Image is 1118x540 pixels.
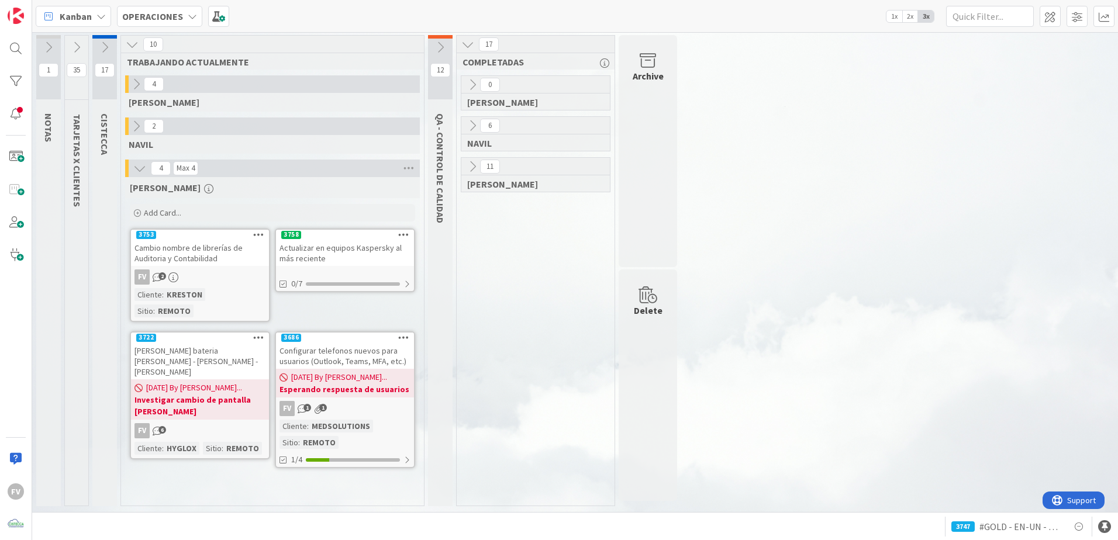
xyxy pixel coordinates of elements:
div: MEDSOLUTIONS [309,420,373,432]
div: REMOTO [223,442,262,455]
input: Quick Filter... [946,6,1034,27]
span: 2x [902,11,918,22]
div: 3686 [281,334,301,342]
div: 3722 [136,334,156,342]
div: REMOTO [155,304,194,317]
div: 3753Cambio nombre de librerías de Auditoria y Contabilidad [131,230,269,266]
span: [DATE] By [PERSON_NAME]... [291,371,387,383]
span: 1/4 [291,454,302,466]
a: 3722[PERSON_NAME] bateria [PERSON_NAME] - [PERSON_NAME] - [PERSON_NAME][DATE] By [PERSON_NAME]...... [130,331,270,459]
div: 3722[PERSON_NAME] bateria [PERSON_NAME] - [PERSON_NAME] - [PERSON_NAME] [131,333,269,379]
div: 3758 [281,231,301,239]
span: NOTAS [43,113,54,142]
b: Esperando respuesta de usuarios [279,383,410,395]
b: OPERACIONES [122,11,183,22]
span: : [162,442,164,455]
div: 3753 [131,230,269,240]
div: Sitio [279,436,298,449]
span: #GOLD - EN-UN - MED-OBA-22-LP - Icon Core [979,520,1062,534]
span: NAVIL [129,139,153,150]
div: KRESTON [164,288,205,301]
img: avatar [8,516,24,532]
div: 3753 [136,231,156,239]
div: Sitio [203,442,222,455]
span: Kanban [60,9,92,23]
span: TRABAJANDO ACTUALMENTE [127,56,409,68]
span: 17 [479,37,499,51]
div: Delete [634,303,662,317]
span: 1 [319,404,327,411]
span: 0 [480,78,500,92]
span: : [307,420,309,432]
div: 3747 [951,521,975,532]
span: 17 [95,63,115,77]
a: 3758Actualizar en equipos Kaspersky al más reciente0/7 [275,229,415,292]
span: 11 [480,160,500,174]
div: [PERSON_NAME] bateria [PERSON_NAME] - [PERSON_NAME] - [PERSON_NAME] [131,343,269,379]
div: Sitio [134,304,153,317]
span: 35 [67,63,87,77]
span: 10 [143,37,163,51]
span: 1x [886,11,902,22]
div: FV [134,269,150,285]
span: : [153,304,155,317]
span: TARJETAS X CLIENTES [71,114,83,207]
a: 3753Cambio nombre de librerías de Auditoria y ContabilidadFVCliente:KRESTONSitio:REMOTO [130,229,270,322]
div: Cliente [134,288,162,301]
span: COMPLETADAS [463,56,600,68]
span: : [222,442,223,455]
span: Add Card... [144,207,181,218]
span: NAVIL [467,137,595,149]
span: 0/7 [291,278,302,290]
span: 4 [144,77,164,91]
div: HYGLOX [164,442,199,455]
span: CISTECCA [99,113,111,155]
span: 6 [480,119,500,133]
div: FV [279,401,295,416]
div: Actualizar en equipos Kaspersky al más reciente [276,240,414,266]
div: Archive [633,69,664,83]
b: Investigar cambio de pantalla [PERSON_NAME] [134,394,265,417]
span: Support [25,2,53,16]
span: 4 [151,161,171,175]
div: 3722 [131,333,269,343]
span: : [162,288,164,301]
span: GABRIEL [467,96,595,108]
div: 3758Actualizar en equipos Kaspersky al más reciente [276,230,414,266]
div: FV [131,423,269,438]
img: Visit kanbanzone.com [8,8,24,24]
span: 3x [918,11,934,22]
span: : [298,436,300,449]
span: [DATE] By [PERSON_NAME]... [146,382,242,394]
span: FERNANDO [130,182,201,193]
div: FV [134,423,150,438]
div: REMOTO [300,436,339,449]
span: 6 [158,426,166,434]
div: 3758 [276,230,414,240]
div: FV [276,401,414,416]
a: 3686Configurar telefonos nuevos para usuarios (Outlook, Teams, MFA, etc.)[DATE] By [PERSON_NAME].... [275,331,415,468]
span: 1 [39,63,58,77]
span: GABRIEL [129,96,199,108]
div: Cliente [134,442,162,455]
span: QA - CONTROL DE CALIDAD [434,113,446,223]
span: 12 [430,63,450,77]
div: 3686 [276,333,414,343]
div: FV [131,269,269,285]
span: 2 [158,272,166,280]
div: 3686Configurar telefonos nuevos para usuarios (Outlook, Teams, MFA, etc.) [276,333,414,369]
span: 1 [303,404,311,411]
div: Max 4 [177,165,195,171]
div: Configurar telefonos nuevos para usuarios (Outlook, Teams, MFA, etc.) [276,343,414,369]
div: FV [8,483,24,500]
span: 2 [144,119,164,133]
span: FERNANDO [467,178,595,190]
div: Cambio nombre de librerías de Auditoria y Contabilidad [131,240,269,266]
div: Cliente [279,420,307,432]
